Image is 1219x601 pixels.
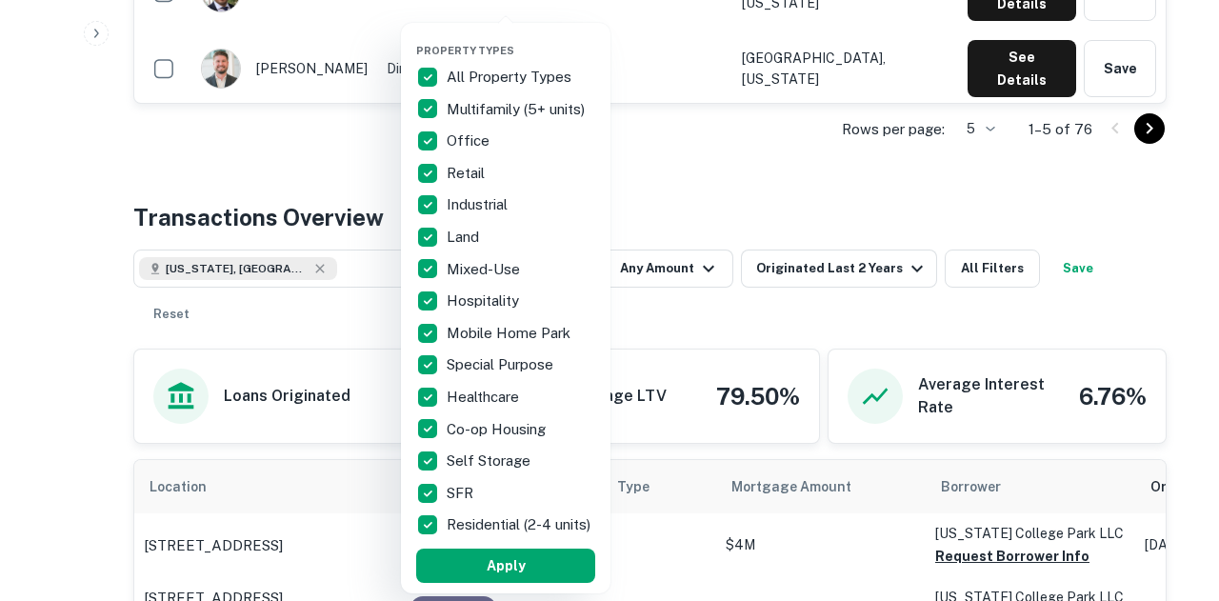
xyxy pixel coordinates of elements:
p: Office [447,130,493,152]
p: Self Storage [447,450,534,472]
p: Co-op Housing [447,418,550,441]
p: Multifamily (5+ units) [447,98,589,121]
p: Hospitality [447,290,523,312]
p: SFR [447,482,477,505]
p: Mobile Home Park [447,322,574,345]
p: Special Purpose [447,353,557,376]
p: Industrial [447,193,511,216]
p: Healthcare [447,386,523,409]
button: Apply [416,549,595,583]
p: All Property Types [447,66,575,89]
iframe: Chat Widget [1124,449,1219,540]
p: Mixed-Use [447,258,524,281]
span: Property Types [416,45,514,56]
p: Land [447,226,483,249]
p: Residential (2-4 units) [447,513,594,536]
p: Retail [447,162,489,185]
